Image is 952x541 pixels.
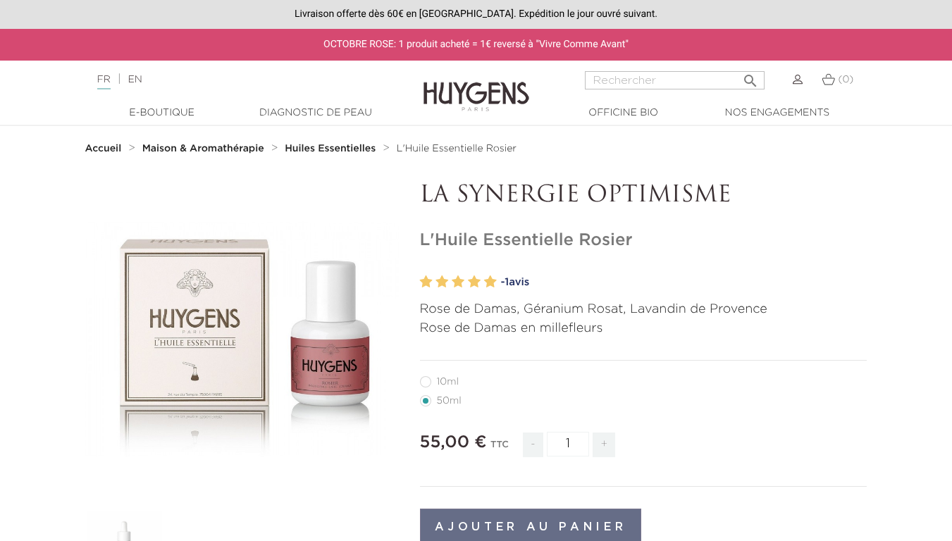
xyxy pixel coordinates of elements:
[420,230,867,251] h1: L'Huile Essentielle Rosier
[285,144,376,154] strong: Huiles Essentielles
[585,71,765,89] input: Rechercher
[452,272,464,292] label: 3
[420,182,867,209] p: LA SYNERGIE OPTIMISME
[420,272,433,292] label: 1
[90,71,386,88] div: |
[553,106,694,120] a: Officine Bio
[707,106,848,120] a: Nos engagements
[501,272,867,293] a: -1avis
[523,433,543,457] span: -
[838,75,853,85] span: (0)
[593,433,615,457] span: +
[484,272,497,292] label: 5
[435,272,448,292] label: 2
[490,430,509,468] div: TTC
[92,106,233,120] a: E-Boutique
[420,300,867,319] p: Rose de Damas, Géranium Rosat, Lavandin de Provence
[420,434,487,451] span: 55,00 €
[85,143,125,154] a: Accueil
[547,432,589,456] input: Quantité
[420,376,476,387] label: 10ml
[85,144,122,154] strong: Accueil
[285,143,379,154] a: Huiles Essentielles
[128,75,142,85] a: EN
[420,395,478,406] label: 50ml
[97,75,111,89] a: FR
[742,68,759,85] i: 
[397,143,517,154] a: L'Huile Essentielle Rosier
[397,144,517,154] span: L'Huile Essentielle Rosier
[424,59,529,113] img: Huygens
[142,143,268,154] a: Maison & Aromathérapie
[738,67,763,86] button: 
[468,272,481,292] label: 4
[420,319,867,338] p: Rose de Damas en millefleurs
[245,106,386,120] a: Diagnostic de peau
[142,144,264,154] strong: Maison & Aromathérapie
[505,277,509,287] span: 1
